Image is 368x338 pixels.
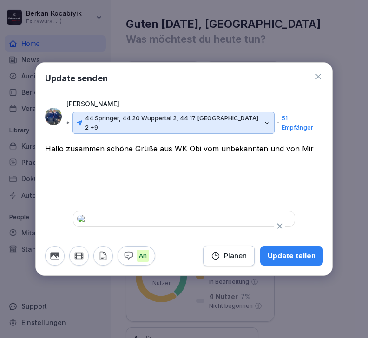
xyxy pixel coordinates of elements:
[45,108,62,125] img: nhchg2up3n0usiuq77420vnd.png
[66,99,119,109] p: [PERSON_NAME]
[77,215,291,222] img: 2d7b9445-2ea4-4747-bc95-9f93191f527f
[268,251,315,261] div: Update teilen
[118,246,155,266] button: An
[45,72,108,84] h1: Update senden
[85,114,261,132] p: 44 Springer, 44 20 Wuppertal 2, 44 17 [GEOGRAPHIC_DATA] 2 +9
[137,250,149,262] p: An
[260,246,323,266] button: Update teilen
[211,251,247,261] div: Planen
[203,246,255,266] button: Planen
[282,114,318,132] p: 51 Empfänger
